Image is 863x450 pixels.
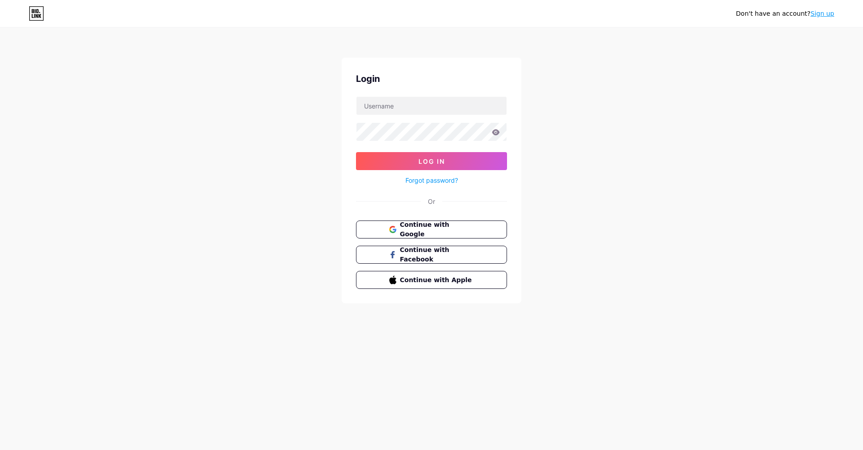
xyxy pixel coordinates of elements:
button: Log In [356,152,507,170]
span: Continue with Google [400,220,474,239]
span: Continue with Apple [400,275,474,285]
div: Or [428,197,435,206]
span: Log In [418,157,445,165]
button: Continue with Google [356,220,507,238]
button: Continue with Apple [356,271,507,289]
button: Continue with Facebook [356,246,507,264]
span: Continue with Facebook [400,245,474,264]
a: Sign up [810,10,834,17]
a: Forgot password? [405,175,458,185]
div: Don't have an account? [736,9,834,18]
input: Username [356,97,507,115]
div: Login [356,72,507,85]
